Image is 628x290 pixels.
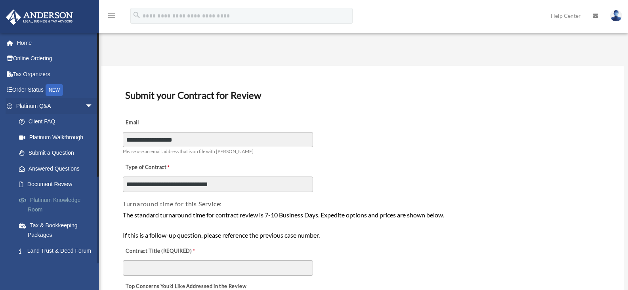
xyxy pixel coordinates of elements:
[132,11,141,19] i: search
[123,210,602,240] div: The standard turnaround time for contract review is 7-10 Business Days. Expedite options and pric...
[11,114,105,130] a: Client FAQ
[11,177,101,192] a: Document Review
[122,87,603,104] h3: Submit your Contract for Review
[107,14,116,21] a: menu
[6,66,105,82] a: Tax Organizers
[46,84,63,96] div: NEW
[610,10,622,21] img: User Pic
[11,259,105,275] a: Portal Feedback
[123,148,254,154] span: Please use an email address that is on file with [PERSON_NAME]
[11,145,105,161] a: Submit a Question
[11,129,105,145] a: Platinum Walkthrough
[11,243,105,259] a: Land Trust & Deed Forum
[6,98,105,114] a: Platinum Q&Aarrow_drop_down
[107,11,116,21] i: menu
[123,246,202,257] label: Contract Title (REQUIRED)
[11,161,105,177] a: Answered Questions
[85,98,101,114] span: arrow_drop_down
[11,192,105,217] a: Platinum Knowledge Room
[11,217,105,243] a: Tax & Bookkeeping Packages
[123,117,202,129] label: Email
[123,200,222,207] span: Turnaround time for this Service:
[6,51,105,67] a: Online Ordering
[123,162,202,173] label: Type of Contract
[4,10,75,25] img: Anderson Advisors Platinum Portal
[6,35,105,51] a: Home
[6,82,105,98] a: Order StatusNEW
